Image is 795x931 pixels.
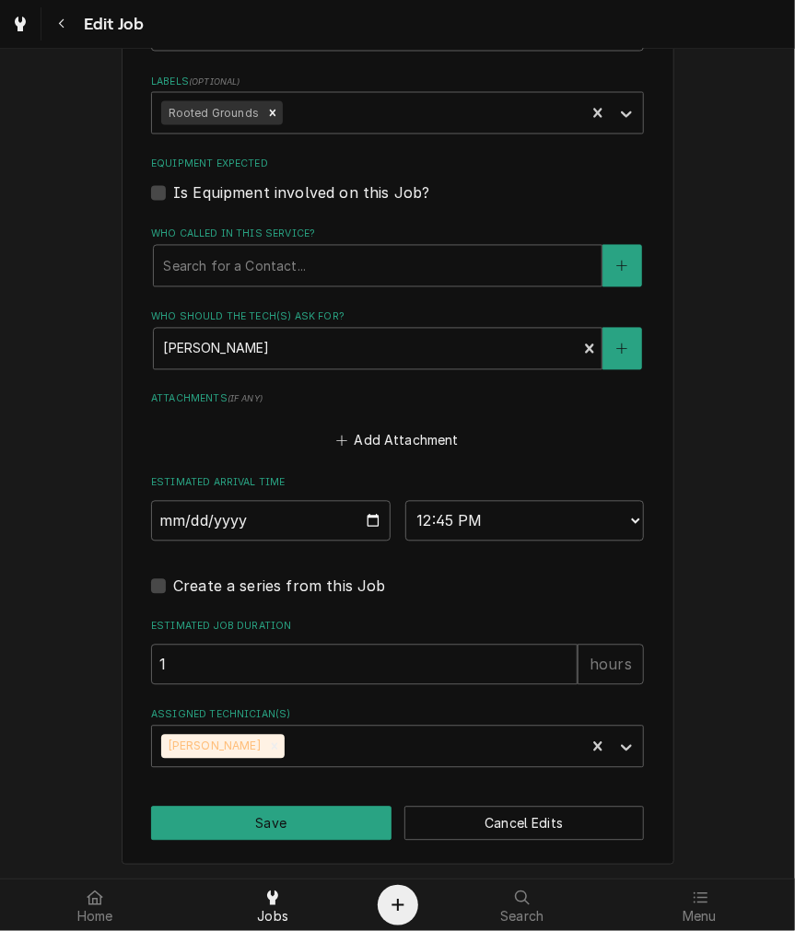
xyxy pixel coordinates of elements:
[257,909,288,924] span: Jobs
[151,157,644,204] div: Equipment Expected
[578,645,644,685] div: hours
[173,576,386,598] label: Create a series from this Job
[78,12,144,37] span: Edit Job
[151,227,644,287] div: Who called in this service?
[264,735,285,759] div: Remove Damon Rinehart
[151,807,392,841] button: Save
[151,310,644,370] div: Who should the tech(s) ask for?
[602,328,641,370] button: Create New Contact
[435,883,611,927] a: Search
[683,909,717,924] span: Menu
[151,807,644,841] div: Button Group Row
[228,394,263,404] span: ( if any )
[7,883,183,927] a: Home
[185,883,361,927] a: Jobs
[151,708,644,768] div: Assigned Technician(s)
[378,885,418,925] button: Create Object
[263,101,283,125] div: Remove Rooted Grounds
[151,157,644,172] label: Equipment Expected
[151,392,644,407] label: Attachments
[151,227,644,242] label: Who called in this service?
[151,310,644,325] label: Who should the tech(s) ask for?
[151,620,644,634] label: Estimated Job Duration
[151,75,644,89] label: Labels
[404,807,645,841] button: Cancel Edits
[45,7,78,41] button: Navigate back
[161,735,264,759] div: [PERSON_NAME]
[77,909,113,924] span: Home
[4,7,37,41] a: Go to Jobs
[612,883,788,927] a: Menu
[189,76,240,87] span: ( optional )
[151,75,644,134] div: Labels
[151,807,644,841] div: Button Group
[602,245,641,287] button: Create New Contact
[161,101,263,125] div: Rooted Grounds
[151,476,644,491] label: Estimated Arrival Time
[616,260,627,273] svg: Create New Contact
[500,909,544,924] span: Search
[405,501,645,541] select: Time Select
[151,708,644,723] label: Assigned Technician(s)
[173,182,429,204] label: Is Equipment involved on this Job?
[333,427,462,453] button: Add Attachment
[151,620,644,685] div: Estimated Job Duration
[151,392,644,453] div: Attachments
[616,343,627,355] svg: Create New Contact
[151,501,391,541] input: Date
[151,476,644,541] div: Estimated Arrival Time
